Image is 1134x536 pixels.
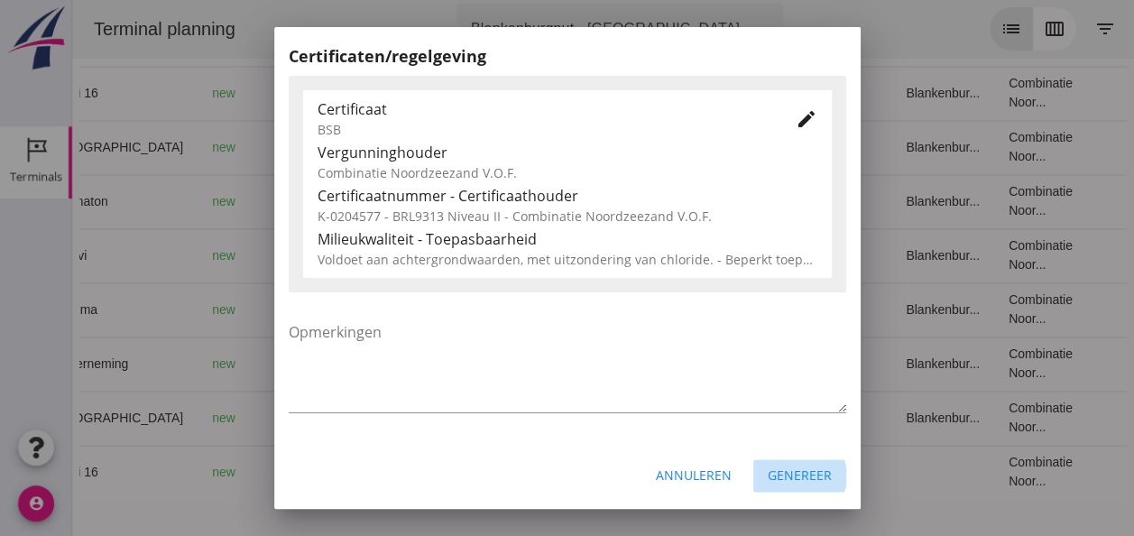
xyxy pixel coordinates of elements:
td: Filling sand [591,228,682,282]
td: 18 [683,282,820,337]
i: list [928,18,950,40]
td: Combinatie Noor... [922,120,1034,174]
td: Ontzilt oph.zan... [591,337,682,391]
td: 18 [683,228,820,282]
small: m3 [438,305,453,316]
i: edit [796,108,817,130]
div: Genereer [768,466,832,485]
h2: Certificaten/regelgeving [289,44,846,69]
div: Certificaatnummer - Certificaathouder [318,185,817,207]
div: Gouda [205,192,356,211]
td: new [125,391,190,445]
td: Ontzilt oph.zan... [591,66,682,120]
td: 1298 [403,66,502,120]
i: directions_boat [250,87,263,99]
small: m3 [438,197,453,208]
div: [GEOGRAPHIC_DATA] [205,138,356,157]
td: Blankenbur... [819,66,922,120]
td: Filling sand [591,282,682,337]
td: Combinatie Noor... [922,174,1034,228]
button: Genereer [753,459,846,492]
td: Combinatie Noor... [922,228,1034,282]
small: m3 [446,88,460,99]
td: 1231 [403,337,502,391]
td: Blankenbur... [819,282,922,337]
td: 672 [403,174,502,228]
td: 467 [403,120,502,174]
i: directions_boat [287,303,300,316]
td: 451 [403,228,502,282]
td: Ontzilt oph.zan... [591,445,682,499]
i: directions_boat [344,249,356,262]
i: arrow_drop_down [678,18,700,40]
div: Blankenburgput - [GEOGRAPHIC_DATA] [399,18,668,40]
button: Annuleren [641,459,746,492]
td: new [125,337,190,391]
td: Blankenbur... [819,174,922,228]
i: directions_boat [344,141,356,153]
td: new [125,66,190,120]
i: directions_boat [344,411,356,424]
td: Filling sand [591,120,682,174]
div: Bergambacht [205,300,356,319]
td: new [125,445,190,499]
i: directions_boat [250,195,263,208]
div: Vergunninghouder [318,142,817,163]
td: Blankenbur... [819,228,922,282]
td: Filling sand [591,391,682,445]
div: Gouda [205,463,356,482]
div: K-0204577 - BRL9313 Niveau II - Combinatie Noordzeezand V.O.F. [318,207,817,226]
i: calendar_view_week [972,18,993,40]
small: m3 [446,359,460,370]
div: Terminal planning [7,16,178,42]
td: Combinatie Noor... [922,445,1034,499]
td: new [125,228,190,282]
td: 18 [683,391,820,445]
td: Blankenbur... [819,391,922,445]
td: new [125,120,190,174]
td: Combinatie Noor... [922,66,1034,120]
td: 994 [403,282,502,337]
div: Milieukwaliteit - Toepasbaarheid [318,228,817,250]
i: directions_boat [250,466,263,478]
small: m3 [438,413,453,424]
td: Combinatie Noor... [922,391,1034,445]
div: [GEOGRAPHIC_DATA] [205,246,356,265]
td: 467 [403,391,502,445]
i: filter_list [1022,18,1044,40]
div: Gouda [205,84,356,103]
small: m3 [438,143,453,153]
td: 18 [683,120,820,174]
td: new [125,174,190,228]
td: Blankenbur... [819,120,922,174]
div: [GEOGRAPHIC_DATA] [205,409,356,428]
textarea: Opmerkingen [289,318,846,412]
td: 18 [683,66,820,120]
td: 18 [683,445,820,499]
td: Combinatie Noor... [922,337,1034,391]
div: Annuleren [656,466,732,485]
small: m3 [446,467,460,478]
td: Blankenbur... [819,337,922,391]
i: directions_boat [250,357,263,370]
div: Voldoet aan achtergrondwaarden, met uitzondering van chloride. - Beperkt toepasbaar tot zoute/bra... [318,250,817,269]
div: BSB [318,120,767,139]
div: Certificaat [318,98,767,120]
td: 1298 [403,445,502,499]
div: Gouda [205,355,356,374]
td: Ontzilt oph.zan... [591,174,682,228]
td: Combinatie Noor... [922,282,1034,337]
small: m3 [438,251,453,262]
div: Combinatie Noordzeezand V.O.F. [318,163,817,182]
td: new [125,282,190,337]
